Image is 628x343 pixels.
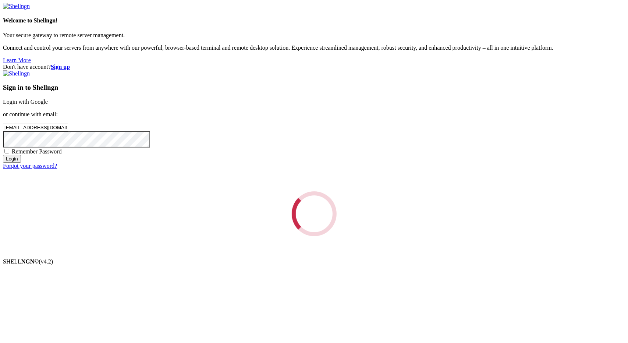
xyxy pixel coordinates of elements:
[3,84,625,92] h3: Sign in to Shellngn
[3,45,625,51] p: Connect and control your servers from anywhere with our powerful, browser-based terminal and remo...
[3,124,68,131] input: Email address
[51,64,70,70] a: Sign up
[3,57,31,63] a: Learn More
[3,258,53,265] span: SHELL ©
[3,111,625,118] p: or continue with email:
[3,99,48,105] a: Login with Google
[12,148,62,155] span: Remember Password
[21,258,35,265] b: NGN
[3,3,30,10] img: Shellngn
[39,258,53,265] span: 4.2.0
[3,163,57,169] a: Forgot your password?
[3,64,625,70] div: Don't have account?
[3,155,21,163] input: Login
[3,17,625,24] h4: Welcome to Shellngn!
[3,70,30,77] img: Shellngn
[292,191,337,236] div: Loading...
[3,32,625,39] p: Your secure gateway to remote server management.
[4,149,9,153] input: Remember Password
